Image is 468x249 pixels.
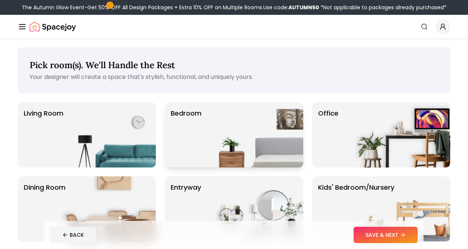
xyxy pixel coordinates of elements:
button: BACK [50,227,96,243]
p: entryway [171,182,201,236]
div: The Autumn Glow Event-Get 50% OFF All Design Packages + Extra 10% OFF on Multiple Rooms. [22,4,447,11]
img: Living Room [61,102,156,167]
img: Spacejoy Logo [30,19,76,34]
img: Office [355,102,450,167]
img: Bedroom [208,102,303,167]
a: Spacejoy [30,19,76,34]
p: Living Room [24,108,63,162]
p: Kids' Bedroom/Nursery [318,182,394,236]
b: AUTUMN50 [288,4,319,11]
img: entryway [208,176,303,242]
p: Office [318,108,338,162]
nav: Global [18,15,450,39]
span: Use code: [263,4,319,11]
p: Bedroom [171,108,201,162]
img: Kids' Bedroom/Nursery [355,176,450,242]
span: *Not applicable to packages already purchased* [319,4,447,11]
img: Dining Room [61,176,156,242]
p: Your designer will create a space that's stylish, functional, and uniquely yours. [30,73,438,82]
button: SAVE & NEXT [354,227,418,243]
p: Dining Room [24,182,66,236]
span: Pick room(s). We'll Handle the Rest [30,59,175,71]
